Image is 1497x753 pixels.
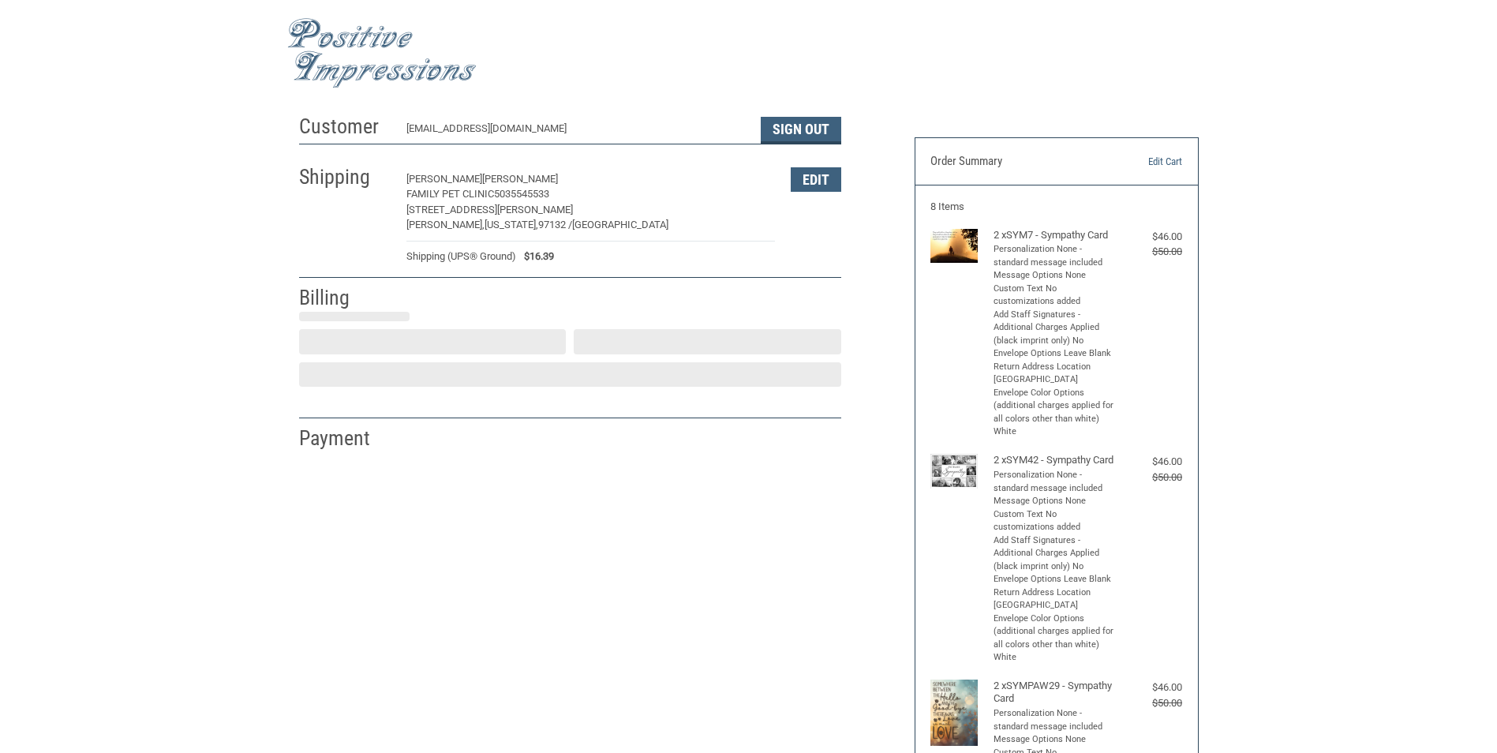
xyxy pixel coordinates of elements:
[761,117,841,144] button: Sign Out
[994,387,1116,439] li: Envelope Color Options (additional charges applied for all colors other than white) White
[994,243,1116,269] li: Personalization None - standard message included
[994,495,1116,508] li: Message Options None
[287,18,477,88] img: Positive Impressions
[1119,680,1182,695] div: $46.00
[994,469,1116,495] li: Personalization None - standard message included
[406,249,516,264] span: Shipping (UPS® Ground)
[299,164,391,190] h2: Shipping
[299,425,391,451] h2: Payment
[1119,454,1182,470] div: $46.00
[994,229,1116,242] h4: 2 x SYM7 - Sympathy Card
[791,167,841,192] button: Edit
[994,613,1116,665] li: Envelope Color Options (additional charges applied for all colors other than white) White
[930,154,1102,170] h3: Order Summary
[538,219,572,230] span: 97132 /
[482,173,558,185] span: [PERSON_NAME]
[994,707,1116,733] li: Personalization None - standard message included
[1119,470,1182,485] div: $50.00
[994,309,1116,348] li: Add Staff Signatures - Additional Charges Applied (black imprint only) No
[572,219,668,230] span: [GEOGRAPHIC_DATA]
[494,188,549,200] span: 5035545533
[406,219,485,230] span: [PERSON_NAME],
[994,534,1116,574] li: Add Staff Signatures - Additional Charges Applied (black imprint only) No
[994,269,1116,283] li: Message Options None
[994,361,1116,387] li: Return Address Location [GEOGRAPHIC_DATA]
[406,173,482,185] span: [PERSON_NAME]
[516,249,554,264] span: $16.39
[994,586,1116,613] li: Return Address Location [GEOGRAPHIC_DATA]
[1119,229,1182,245] div: $46.00
[994,347,1116,361] li: Envelope Options Leave Blank
[406,188,494,200] span: Family Pet Clinic
[1102,154,1182,170] a: Edit Cart
[994,508,1116,534] li: Custom Text No customizations added
[1119,244,1182,260] div: $50.00
[994,454,1116,466] h4: 2 x SYM42 - Sympathy Card
[299,114,391,140] h2: Customer
[299,285,391,311] h2: Billing
[994,283,1116,309] li: Custom Text No customizations added
[994,680,1116,706] h4: 2 x SYMPAW29 - Sympathy Card
[930,200,1182,213] h3: 8 Items
[1119,695,1182,711] div: $50.00
[994,733,1116,747] li: Message Options None
[485,219,538,230] span: [US_STATE],
[406,121,745,144] div: [EMAIL_ADDRESS][DOMAIN_NAME]
[406,204,573,215] span: [STREET_ADDRESS][PERSON_NAME]
[994,573,1116,586] li: Envelope Options Leave Blank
